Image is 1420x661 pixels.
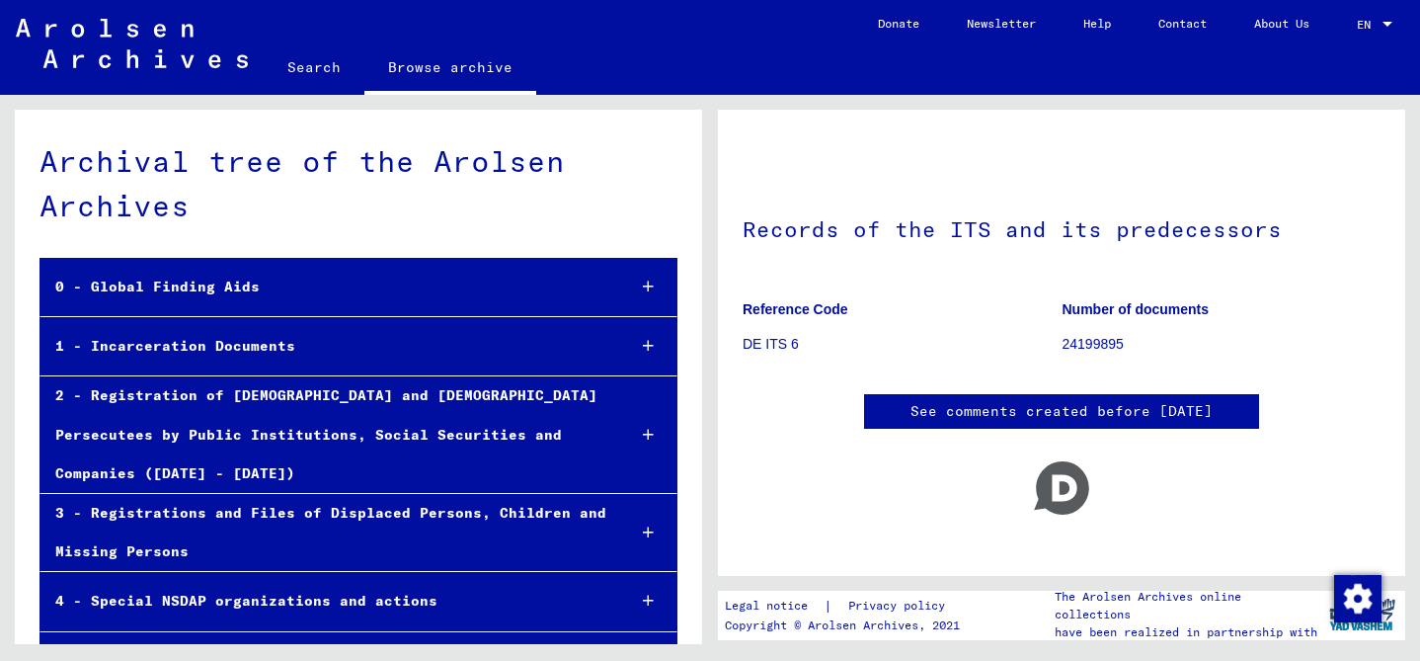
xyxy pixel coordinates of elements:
[40,268,609,306] div: 0 - Global Finding Aids
[40,494,609,571] div: 3 - Registrations and Files of Displaced Persons, Children and Missing Persons
[264,43,364,91] a: Search
[1055,588,1319,623] p: The Arolsen Archives online collections
[743,301,848,317] b: Reference Code
[16,19,248,68] img: Arolsen_neg.svg
[39,139,677,228] div: Archival tree of the Arolsen Archives
[1334,575,1381,622] img: Change consent
[40,376,609,493] div: 2 - Registration of [DEMOGRAPHIC_DATA] and [DEMOGRAPHIC_DATA] Persecutees by Public Institutions,...
[40,582,609,620] div: 4 - Special NSDAP organizations and actions
[1325,590,1399,639] img: yv_logo.png
[910,401,1213,422] a: See comments created before [DATE]
[40,327,609,366] div: 1 - Incarceration Documents
[725,596,969,617] div: |
[743,184,1381,271] h1: Records of the ITS and its predecessors
[725,617,969,634] p: Copyright © Arolsen Archives, 2021
[725,596,824,617] a: Legal notice
[743,334,1062,355] p: DE ITS 6
[364,43,536,95] a: Browse archive
[1063,334,1381,355] p: 24199895
[1357,18,1379,32] span: EN
[832,596,969,617] a: Privacy policy
[1055,623,1319,641] p: have been realized in partnership with
[1063,301,1210,317] b: Number of documents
